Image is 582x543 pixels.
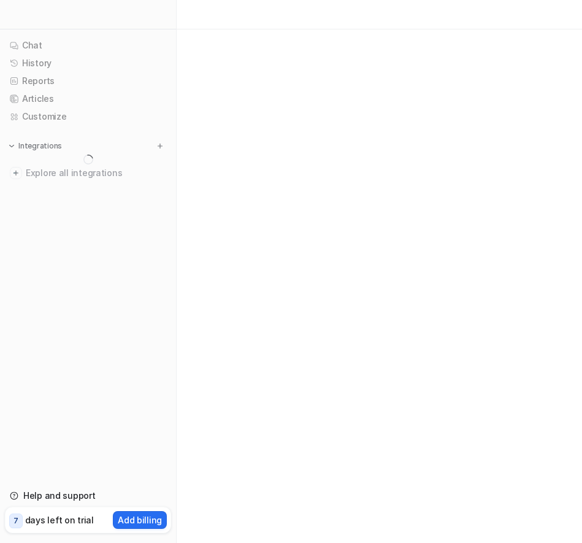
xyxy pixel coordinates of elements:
[5,37,171,54] a: Chat
[118,514,162,526] p: Add billing
[5,90,171,107] a: Articles
[156,142,164,150] img: menu_add.svg
[5,108,171,125] a: Customize
[26,163,166,183] span: Explore all integrations
[25,514,94,526] p: days left on trial
[5,487,171,504] a: Help and support
[5,164,171,182] a: Explore all integrations
[18,141,62,151] p: Integrations
[5,140,66,152] button: Integrations
[13,515,18,526] p: 7
[113,511,167,529] button: Add billing
[5,55,171,72] a: History
[7,142,16,150] img: expand menu
[10,167,22,179] img: explore all integrations
[5,72,171,90] a: Reports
